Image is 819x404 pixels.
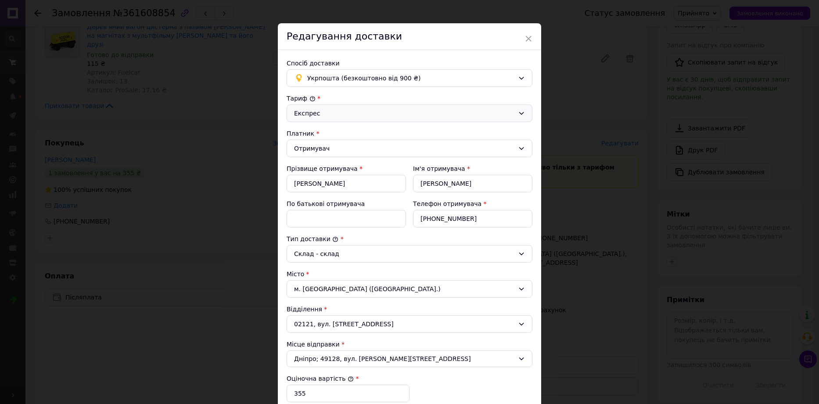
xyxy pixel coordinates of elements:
div: Експрес [294,108,514,118]
div: Тип доставки [287,234,532,243]
label: Телефон отримувача [413,200,481,207]
span: Укрпошта (безкоштовно від 900 ₴) [307,73,514,83]
label: Прізвище отримувача [287,165,358,172]
div: Місце відправки [287,340,532,349]
span: Дніпро; 49128, вул. [PERSON_NAME][STREET_ADDRESS] [294,354,514,363]
label: Оціночна вартість [287,375,354,382]
div: Склад - склад [294,249,514,259]
label: По батькові отримувача [287,200,365,207]
div: Платник [287,129,532,138]
div: Редагування доставки [278,23,541,50]
span: × [524,31,532,46]
div: м. [GEOGRAPHIC_DATA] ([GEOGRAPHIC_DATA].) [287,280,532,298]
div: Відділення [287,305,532,314]
div: 02121, вул. [STREET_ADDRESS] [287,315,532,333]
div: Місто [287,270,532,278]
div: Отримувач [294,144,514,153]
label: Ім'я отримувача [413,165,465,172]
div: Тариф [287,94,532,103]
div: Спосіб доставки [287,59,532,68]
input: +380 [413,210,532,227]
